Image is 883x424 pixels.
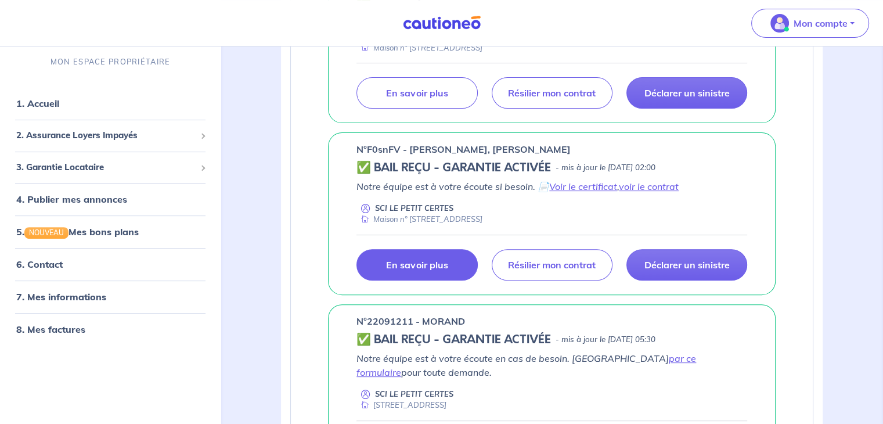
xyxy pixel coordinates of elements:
p: MON ESPACE PROPRIÉTAIRE [51,56,170,67]
div: state: CONTRACT-VALIDATED, Context: ,MAYBE-CERTIFICATE,,LESSOR-DOCUMENTS,IS-ODEALIM [356,333,747,347]
a: Voir le certificat [549,181,617,192]
p: Notre équipe est à votre écoute si besoin. 📄 , [356,179,747,193]
p: SCI LE PETIT CERTES [375,389,453,400]
div: 2. Assurance Loyers Impayés [5,124,216,147]
div: state: CONTRACT-VALIDATED, Context: LESS-THAN-20-DAYS,MAYBE-CERTIFICATE,RELATIONSHIP,LESSOR-DOCUM... [356,161,747,175]
a: Déclarer un sinistre [626,77,747,109]
a: 1. Accueil [16,98,59,109]
a: Résilier mon contrat [492,77,612,109]
div: Maison n° [STREET_ADDRESS] [356,42,482,53]
p: - mis à jour le [DATE] 02:00 [556,162,655,174]
a: Résilier mon contrat [492,249,612,281]
a: En savoir plus [356,77,477,109]
div: 7. Mes informations [5,285,216,308]
a: 6. Contact [16,258,63,270]
div: 4. Publier mes annonces [5,188,216,211]
p: Mon compte [794,16,848,30]
p: En savoir plus [386,259,448,271]
a: 4. Publier mes annonces [16,193,127,205]
a: voir le contrat [619,181,679,192]
p: Notre équipe est à votre écoute en cas de besoin. [GEOGRAPHIC_DATA] pour toute demande. [356,351,747,379]
div: 1. Accueil [5,92,216,115]
h5: ✅ BAIL REÇU - GARANTIE ACTIVÉE [356,333,551,347]
div: 6. Contact [5,253,216,276]
div: Maison n° [STREET_ADDRESS] [356,214,482,225]
p: Déclarer un sinistre [644,259,729,271]
p: - mis à jour le [DATE] 05:30 [556,334,655,346]
a: Déclarer un sinistre [626,249,747,281]
p: n°22091211 - MORAND [356,314,465,328]
div: 3. Garantie Locataire [5,156,216,179]
img: illu_account_valid_menu.svg [770,14,789,33]
p: Résilier mon contrat [508,259,596,271]
p: Déclarer un sinistre [644,87,729,99]
a: 7. Mes informations [16,291,106,303]
p: SCI LE PETIT CERTES [375,203,453,214]
a: 8. Mes factures [16,324,85,335]
a: En savoir plus [356,249,477,281]
a: 5.NOUVEAUMes bons plans [16,226,139,238]
img: Cautioneo [398,16,485,30]
div: 8. Mes factures [5,318,216,341]
p: n°F0snFV - [PERSON_NAME], [PERSON_NAME] [356,142,571,156]
a: par ce formulaire [356,353,696,378]
div: 5.NOUVEAUMes bons plans [5,220,216,243]
span: 3. Garantie Locataire [16,161,196,174]
span: 2. Assurance Loyers Impayés [16,129,196,142]
h5: ✅ BAIL REÇU - GARANTIE ACTIVÉE [356,161,551,175]
button: illu_account_valid_menu.svgMon compte [751,9,869,38]
p: Résilier mon contrat [508,87,596,99]
div: [STREET_ADDRESS] [356,400,446,411]
p: En savoir plus [386,87,448,99]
